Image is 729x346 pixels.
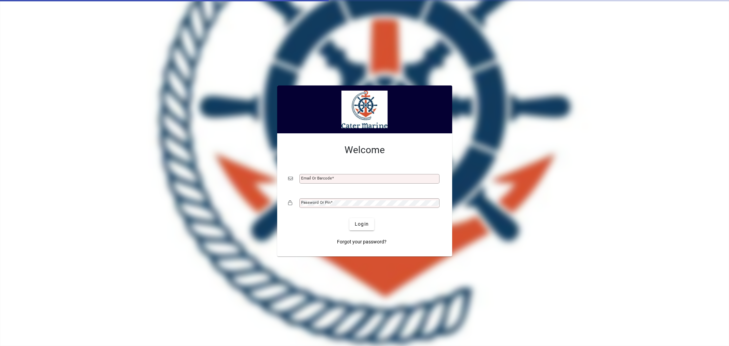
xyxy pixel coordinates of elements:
[301,200,330,205] mat-label: Password or Pin
[288,144,441,156] h2: Welcome
[301,176,332,181] mat-label: Email or Barcode
[334,236,389,248] a: Forgot your password?
[349,218,374,230] button: Login
[337,238,387,245] span: Forgot your password?
[355,221,369,228] span: Login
